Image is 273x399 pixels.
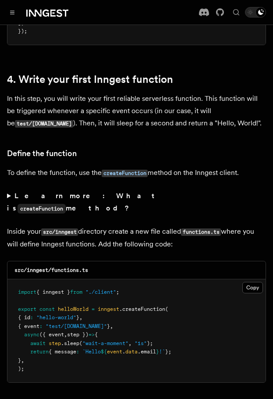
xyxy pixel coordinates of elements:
[7,73,173,85] a: 4. Write your first Inngest function
[18,306,36,312] span: export
[85,289,116,295] span: "./client"
[128,340,131,346] span: ,
[159,349,165,355] span: !`
[21,357,24,363] span: ,
[135,340,147,346] span: "1s"
[79,314,82,321] span: ,
[18,28,27,34] span: });
[122,349,125,355] span: .
[107,323,110,329] span: }
[7,147,77,160] a: Define the function
[64,331,67,338] span: ,
[7,225,266,250] p: Inside your directory create a new file called where you will define Inngest functions. Add the f...
[165,306,168,312] span: (
[39,331,64,338] span: ({ event
[15,120,73,128] code: test/[DOMAIN_NAME]
[125,349,138,355] span: data
[7,167,266,179] p: To define the function, use the method on the Inngest client.
[24,331,39,338] span: async
[41,228,78,236] code: src/inngest
[70,289,82,295] span: from
[18,314,30,321] span: { id
[18,357,21,363] span: }
[67,331,89,338] span: step })
[49,340,61,346] span: step
[102,170,148,177] code: createFunction
[156,349,159,355] span: }
[82,340,128,346] span: "wait-a-moment"
[116,289,119,295] span: ;
[7,7,18,18] button: Toggle navigation
[30,340,46,346] span: await
[30,349,49,355] span: return
[138,349,156,355] span: .email
[95,331,98,338] span: {
[18,323,39,329] span: { event
[102,168,148,177] a: createFunction
[39,323,43,329] span: :
[98,306,119,312] span: inngest
[231,7,241,18] button: Find something...
[61,340,79,346] span: .sleep
[89,331,95,338] span: =>
[18,289,36,295] span: import
[18,204,66,214] code: createFunction
[245,7,266,18] button: Toggle dark mode
[181,228,221,236] code: functions.ts
[36,314,76,321] span: "hello-world"
[107,349,122,355] span: event
[21,20,24,26] span: ,
[36,289,70,295] span: { inngest }
[119,306,165,312] span: .createFunction
[58,306,89,312] span: helloWorld
[101,349,107,355] span: ${
[14,267,88,273] code: src/inngest/functions.ts
[82,349,101,355] span: `Hello
[147,340,153,346] span: );
[7,93,266,130] p: In this step, you will write your first reliable serverless function. This function will be trigg...
[7,190,266,215] summary: Learn more: What iscreateFunctionmethod?
[242,282,263,293] button: Copy
[7,192,158,212] strong: Learn more: What is method?
[76,314,79,321] span: }
[165,349,171,355] span: };
[76,349,79,355] span: :
[18,20,21,26] span: ]
[92,306,95,312] span: =
[39,306,55,312] span: const
[30,314,33,321] span: :
[18,366,24,372] span: );
[79,340,82,346] span: (
[49,349,76,355] span: { message
[110,323,113,329] span: ,
[46,323,107,329] span: "test/[DOMAIN_NAME]"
